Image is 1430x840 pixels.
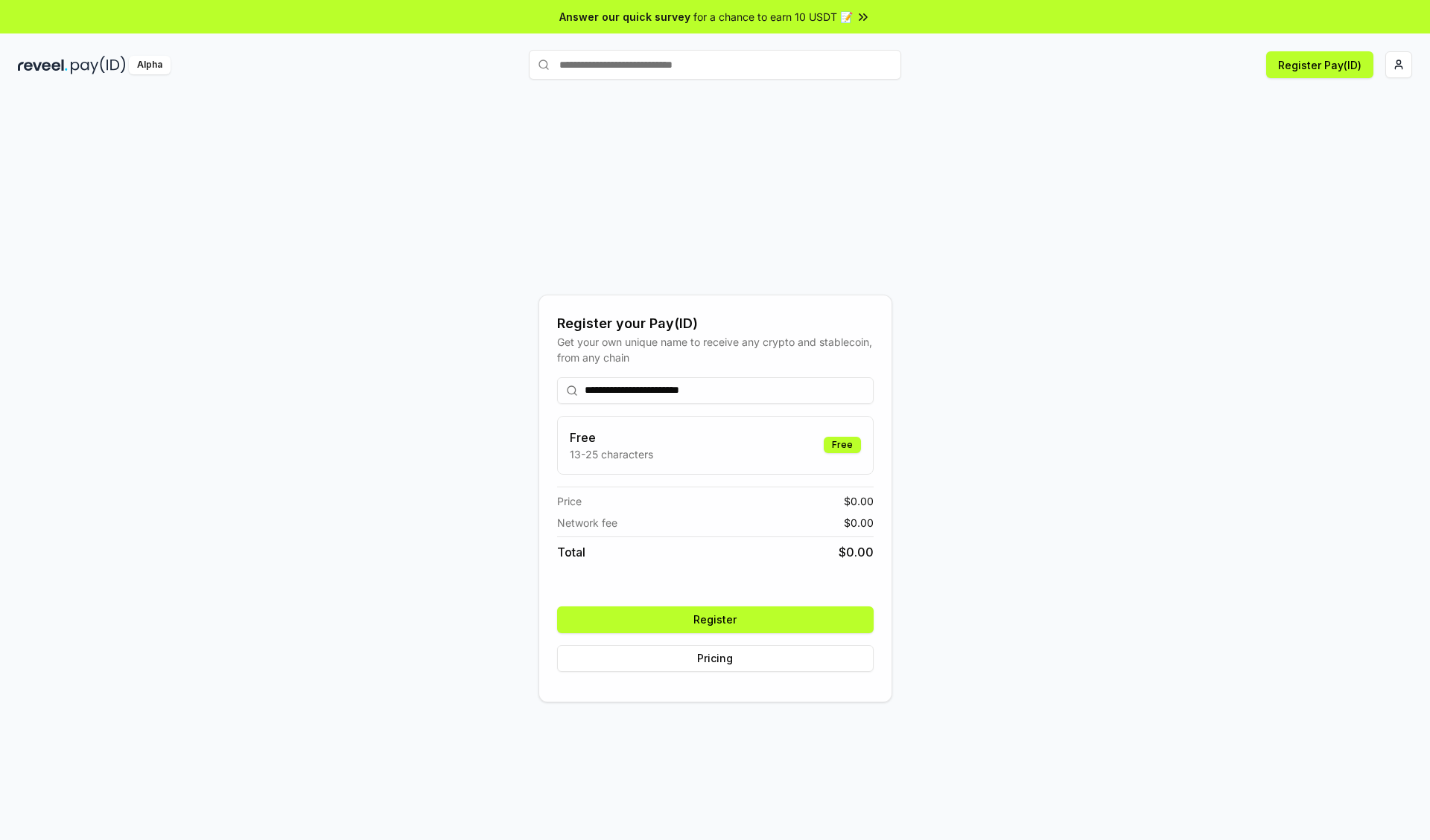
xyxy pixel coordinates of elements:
[557,543,585,561] span: Total
[557,606,874,633] button: Register
[570,446,653,462] p: 13-25 characters
[71,56,126,74] img: pay_id
[839,543,874,561] span: $ 0.00
[693,9,853,25] span: for a chance to earn 10 USDT 📝
[1266,51,1373,78] button: Register Pay(ID)
[844,515,874,530] span: $ 0.00
[557,515,617,530] span: Network fee
[844,493,874,509] span: $ 0.00
[557,645,874,672] button: Pricing
[824,437,861,453] div: Free
[18,56,68,74] img: reveel_dark
[570,429,653,446] h3: Free
[557,334,874,365] div: Get your own unique name to receive any crypto and stablecoin, from any chain
[559,9,690,25] span: Answer our quick survey
[557,493,582,509] span: Price
[129,56,171,74] div: Alpha
[557,313,874,334] div: Register your Pay(ID)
